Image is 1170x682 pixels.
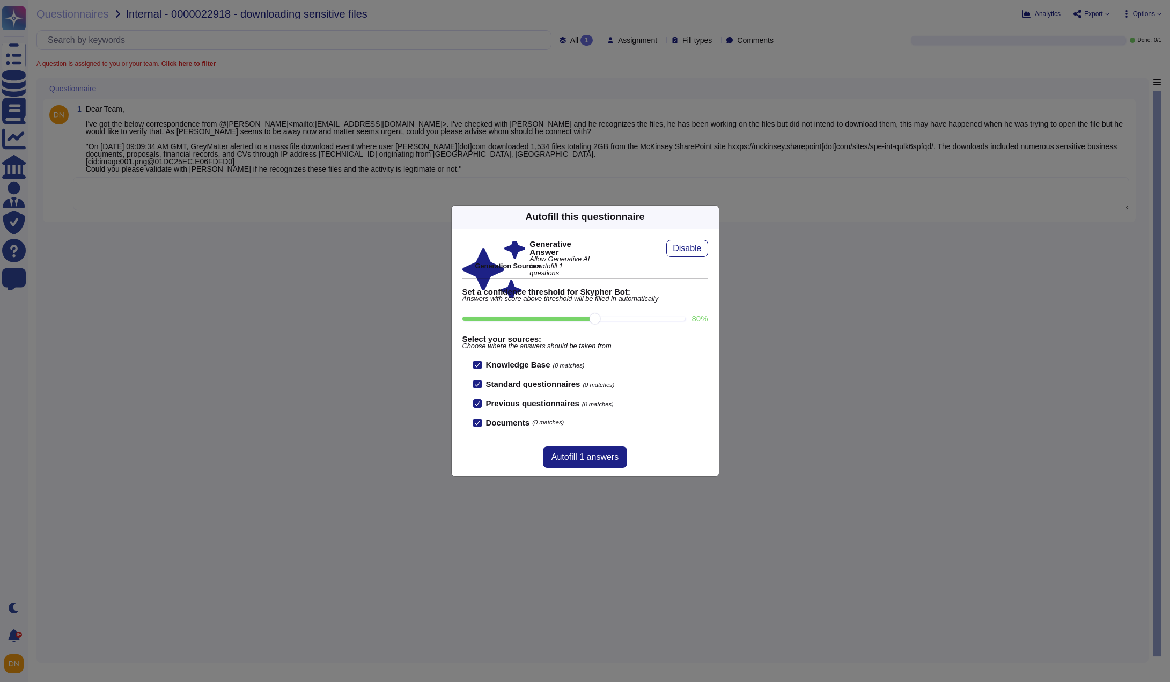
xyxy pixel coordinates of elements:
div: Autofill this questionnaire [525,210,644,224]
span: Disable [673,244,701,253]
b: Generative Answer [529,240,593,256]
span: (0 matches) [553,362,585,369]
button: Disable [666,240,708,257]
b: Set a confidence threshold for Skypher Bot: [462,288,708,296]
b: Select your sources: [462,335,708,343]
button: Autofill 1 answers [543,446,627,468]
b: Generation Sources : [475,262,544,270]
b: Documents [486,419,530,427]
b: Standard questionnaires [486,379,580,388]
span: (0 matches) [532,420,564,426]
span: (0 matches) [583,382,614,388]
span: Allow Generative AI to autofill 1 questions [529,256,593,276]
b: Previous questionnaires [486,399,579,408]
span: Autofill 1 answers [551,453,619,461]
span: Answers with score above threshold will be filled in automatically [462,296,708,303]
label: 80 % [691,314,708,322]
span: Choose where the answers should be taken from [462,343,708,350]
span: (0 matches) [582,401,614,407]
b: Knowledge Base [486,360,550,369]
